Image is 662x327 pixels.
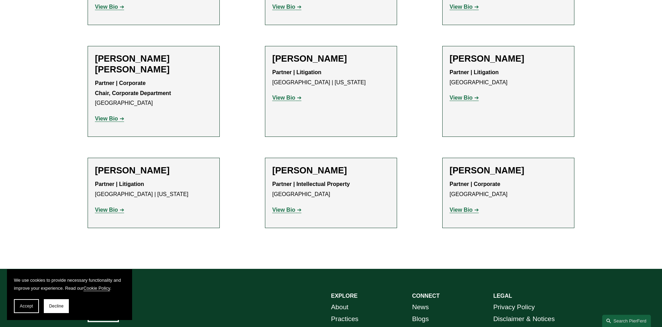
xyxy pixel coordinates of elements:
a: Search this site [602,315,651,327]
p: [GEOGRAPHIC_DATA] | [US_STATE] [95,179,212,200]
strong: Partner | Corporate [450,181,500,187]
strong: View Bio [450,95,473,101]
a: View Bio [95,207,124,213]
a: News [412,301,429,313]
button: Decline [44,299,69,313]
a: View Bio [272,95,301,101]
button: Accept [14,299,39,313]
span: Accept [20,304,33,309]
strong: View Bio [95,207,118,213]
h2: [PERSON_NAME] [450,53,567,64]
strong: View Bio [95,116,118,122]
a: View Bio [450,207,479,213]
a: About [331,301,348,313]
p: [GEOGRAPHIC_DATA] | [US_STATE] [272,68,390,88]
strong: View Bio [272,207,295,213]
a: View Bio [272,4,301,10]
strong: Chair, Corporate Department [95,90,171,96]
a: Cookie Policy [83,286,110,291]
a: View Bio [450,4,479,10]
p: We use cookies to provide necessary functionality and improve your experience. Read our . [14,276,125,292]
strong: View Bio [95,4,118,10]
strong: Partner | Corporate [95,80,146,86]
a: View Bio [95,4,124,10]
strong: View Bio [272,4,295,10]
p: [GEOGRAPHIC_DATA] [450,68,567,88]
a: Practices [331,313,358,325]
strong: Partner | Litigation [450,69,499,75]
a: Privacy Policy [493,301,535,313]
strong: View Bio [450,4,473,10]
strong: View Bio [272,95,295,101]
p: [GEOGRAPHIC_DATA] [272,179,390,200]
h2: [PERSON_NAME] [95,165,212,176]
strong: Partner | Litigation [272,69,321,75]
section: Cookie banner [7,269,132,320]
h2: [PERSON_NAME] [272,53,390,64]
strong: Partner | Litigation [95,181,144,187]
p: [GEOGRAPHIC_DATA] [450,179,567,200]
a: View Bio [95,116,124,122]
h2: [PERSON_NAME] [450,165,567,176]
p: [GEOGRAPHIC_DATA] [95,78,212,108]
strong: LEGAL [493,293,512,299]
a: View Bio [450,95,479,101]
strong: CONNECT [412,293,439,299]
strong: View Bio [450,207,473,213]
h2: [PERSON_NAME] [PERSON_NAME] [95,53,212,75]
span: Decline [49,304,64,309]
h2: [PERSON_NAME] [272,165,390,176]
strong: EXPLORE [331,293,357,299]
a: Blogs [412,313,429,325]
a: Disclaimer & Notices [493,313,555,325]
a: View Bio [272,207,301,213]
strong: Partner | Intellectual Property [272,181,350,187]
